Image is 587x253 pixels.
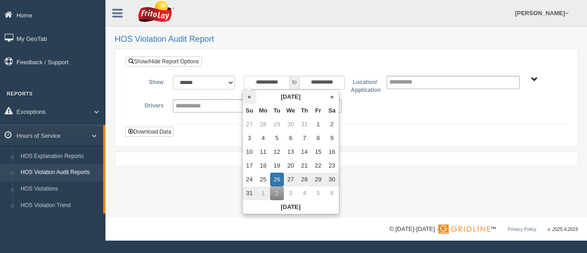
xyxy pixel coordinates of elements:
th: Fr [311,104,325,118]
td: 19 [270,159,284,173]
img: Gridline [438,225,490,234]
td: 7 [298,131,311,145]
th: We [284,104,298,118]
td: 5 [311,186,325,200]
td: 29 [311,173,325,186]
td: 12 [270,145,284,159]
td: 23 [325,159,339,173]
span: v. 2025.4.2019 [548,227,578,232]
td: 2 [270,186,284,200]
td: 9 [325,131,339,145]
a: HOS Explanation Reports [17,148,103,165]
td: 2 [325,118,339,131]
td: 11 [256,145,270,159]
td: 26 [270,173,284,186]
a: Show/Hide Report Options [126,56,202,67]
td: 25 [256,173,270,186]
a: Privacy Policy [508,227,536,232]
td: 27 [284,173,298,186]
th: Mo [256,104,270,118]
td: 15 [311,145,325,159]
td: 17 [243,159,256,173]
td: 8 [311,131,325,145]
td: 16 [325,145,339,159]
td: 10 [243,145,256,159]
td: 21 [298,159,311,173]
div: © [DATE]-[DATE] - ™ [389,225,578,234]
td: 14 [298,145,311,159]
label: Show [133,76,168,87]
td: 13 [284,145,298,159]
td: 24 [243,173,256,186]
td: 29 [270,118,284,131]
td: 4 [298,186,311,200]
span: to [290,76,299,90]
button: Download Data [125,127,174,137]
td: 30 [284,118,298,131]
td: 27 [243,118,256,131]
td: 28 [256,118,270,131]
td: 3 [243,131,256,145]
td: 30 [325,173,339,186]
th: « [243,90,256,104]
th: » [325,90,339,104]
td: 22 [311,159,325,173]
td: 1 [311,118,325,131]
td: 6 [325,186,339,200]
label: Location/ Application [346,76,382,95]
a: HOS Violation Trend [17,197,103,214]
td: 31 [298,118,311,131]
th: [DATE] [256,90,325,104]
label: Drivers [133,99,168,110]
h2: HOS Violation Audit Report [115,35,578,44]
th: Su [243,104,256,118]
td: 31 [243,186,256,200]
td: 5 [270,131,284,145]
th: Sa [325,104,339,118]
td: 1 [256,186,270,200]
td: 20 [284,159,298,173]
th: Tu [270,104,284,118]
a: HOS Violation Audit Reports [17,164,103,181]
th: Th [298,104,311,118]
td: 3 [284,186,298,200]
a: HOS Violations [17,181,103,197]
td: 28 [298,173,311,186]
th: [DATE] [243,200,339,214]
td: 6 [284,131,298,145]
td: 4 [256,131,270,145]
td: 18 [256,159,270,173]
